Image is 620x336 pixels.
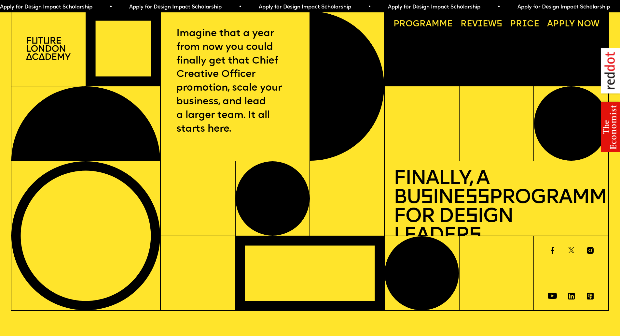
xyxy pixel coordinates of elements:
span: a [426,20,432,29]
span: ss [465,188,489,208]
span: A [547,20,553,29]
p: Imagine that a year from now you could finally get that Chief Creative Officer promotion, scale y... [176,27,294,136]
span: s [420,188,433,208]
span: s [469,226,481,246]
span: • [108,5,111,10]
a: Programme [389,16,457,33]
span: • [238,5,241,10]
a: Price [506,16,544,33]
a: Apply now [543,16,604,33]
h1: Finally, a Bu ine Programme for De ign Leader [393,170,600,245]
span: • [496,5,499,10]
a: Reviews [456,16,506,33]
span: s [465,207,477,227]
span: • [367,5,370,10]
